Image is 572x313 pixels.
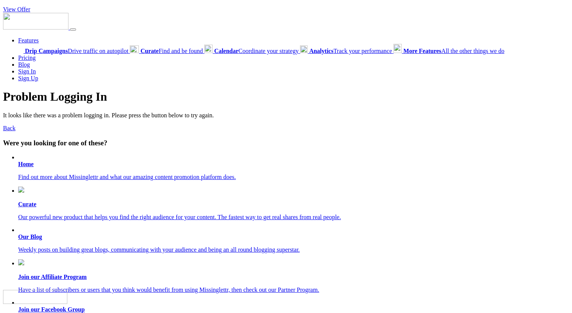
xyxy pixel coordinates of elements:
[3,125,16,131] a: Back
[309,48,392,54] span: Track your performance
[3,139,569,147] h3: Were you looking for one of these?
[403,48,441,54] b: More Features
[18,161,569,181] a: Home Find out more about Missinglettr and what our amazing content promotion platform does.
[18,259,569,293] a: Join our Affiliate Program Have a list of subscribers or users that you think would benefit from ...
[70,28,76,31] button: Menu
[3,112,569,119] p: It looks like there was a problem logging in. Please press the button below to try again.
[18,44,569,55] div: Features
[18,48,130,54] a: Drip CampaignsDrive traffic on autopilot
[18,306,85,313] b: Join our Facebook Group
[18,61,30,68] a: Blog
[18,75,38,81] a: Sign Up
[309,48,333,54] b: Analytics
[140,48,203,54] span: Find and be found
[18,37,39,44] a: Features
[18,68,36,75] a: Sign In
[18,201,36,207] b: Curate
[140,48,159,54] b: Curate
[18,287,569,293] p: Have a list of subscribers or users that you think would benefit from using Missinglettr, then ch...
[18,259,24,265] img: revenue.png
[3,290,67,304] img: Missinglettr - Social Media Marketing for content focused teams | Product Hunt
[25,48,68,54] b: Drip Campaigns
[3,6,30,12] a: View Offer
[18,174,569,181] p: Find out more about Missinglettr and what our amazing content promotion platform does.
[18,187,24,193] img: curate.png
[18,161,34,167] b: Home
[130,48,204,54] a: CurateFind and be found
[214,48,298,54] span: Coordinate your strategy
[18,274,87,280] b: Join our Affiliate Program
[18,55,36,61] a: Pricing
[18,187,569,221] a: Curate Our powerful new product that helps you find the right audience for your content. The fast...
[393,48,504,54] a: More FeaturesAll the other things we do
[18,234,569,253] a: Our Blog Weekly posts on building great blogs, communicating with your audience and being an all ...
[214,48,238,54] b: Calendar
[3,90,569,104] h1: Problem Logging In
[18,234,42,240] b: Our Blog
[300,48,393,54] a: AnalyticsTrack your performance
[25,48,128,54] span: Drive traffic on autopilot
[403,48,504,54] span: All the other things we do
[204,48,300,54] a: CalendarCoordinate your strategy
[18,214,569,221] p: Our powerful new product that helps you find the right audience for your content. The fastest way...
[18,246,569,253] p: Weekly posts on building great blogs, communicating with your audience and being an all round blo...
